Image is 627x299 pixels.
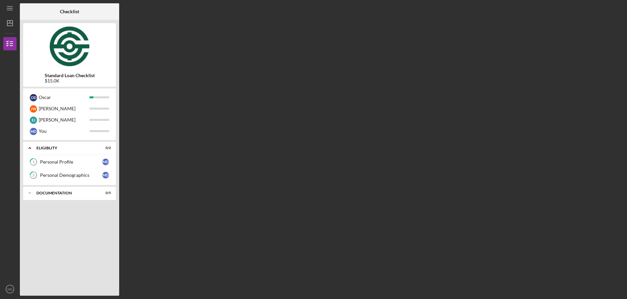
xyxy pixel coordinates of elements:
[60,9,79,14] b: Checklist
[39,114,89,125] div: [PERSON_NAME]
[99,146,111,150] div: 0 / 2
[39,125,89,137] div: You
[36,191,94,195] div: Documentation
[36,146,94,150] div: Eligiblity
[32,160,34,164] tspan: 1
[45,78,95,83] div: $15.0K
[26,169,113,182] a: 2Personal DemographicsMD
[39,103,89,114] div: [PERSON_NAME]
[39,92,89,103] div: Oscar
[30,105,37,113] div: J W
[40,159,102,165] div: Personal Profile
[8,287,13,291] text: MD
[30,128,37,135] div: M D
[45,73,95,78] b: Standard Loan Checklist
[102,172,109,178] div: M D
[30,117,37,124] div: E J
[32,173,34,177] tspan: 2
[99,191,111,195] div: 0 / 5
[26,155,113,169] a: 1Personal ProfileMD
[23,26,116,66] img: Product logo
[30,94,37,101] div: O D
[102,159,109,165] div: M D
[40,173,102,178] div: Personal Demographics
[3,282,17,296] button: MD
